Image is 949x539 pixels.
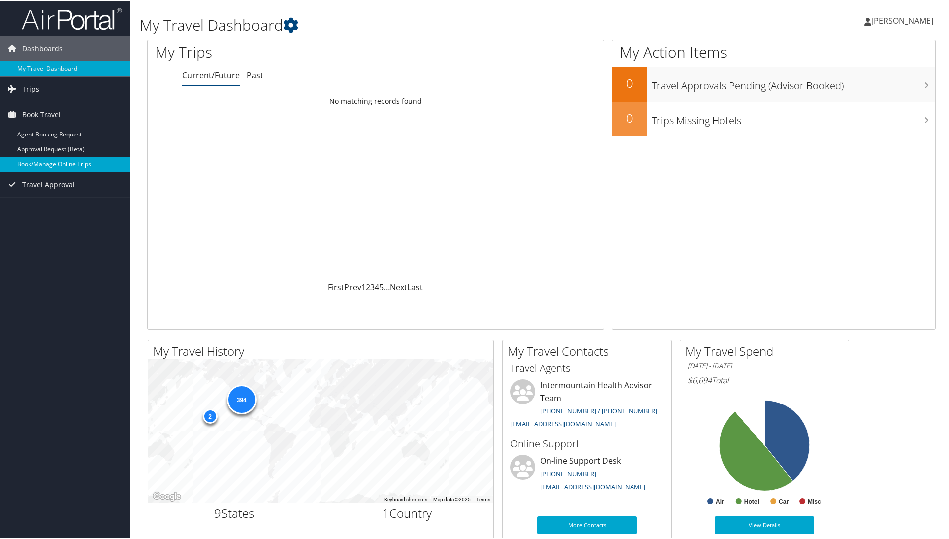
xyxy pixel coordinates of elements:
span: Trips [22,76,39,101]
a: More Contacts [537,515,637,533]
h1: My Travel Dashboard [140,14,675,35]
span: Book Travel [22,101,61,126]
a: Current/Future [182,69,240,80]
h2: My Travel Contacts [508,342,671,359]
text: Car [779,497,789,504]
span: 9 [214,504,221,520]
text: Misc [808,497,821,504]
span: Travel Approval [22,171,75,196]
a: [PHONE_NUMBER] [540,468,596,477]
img: airportal-logo.png [22,6,122,30]
div: 394 [226,384,256,413]
h2: Country [328,504,486,521]
h2: 0 [612,74,647,91]
a: 0Travel Approvals Pending (Advisor Booked) [612,66,935,101]
img: Google [151,489,183,502]
h6: Total [688,374,841,385]
span: … [384,281,390,292]
a: 2 [366,281,370,292]
a: First [328,281,344,292]
a: Past [247,69,263,80]
a: [EMAIL_ADDRESS][DOMAIN_NAME] [540,481,645,490]
h3: Online Support [510,436,664,450]
text: Air [716,497,724,504]
h3: Travel Agents [510,360,664,374]
td: No matching records found [148,91,604,109]
a: [PERSON_NAME] [864,5,943,35]
div: 2 [202,407,217,422]
h2: States [156,504,314,521]
a: Terms (opens in new tab) [476,496,490,501]
li: On-line Support Desk [505,454,669,495]
h2: 0 [612,109,647,126]
span: 1 [382,504,389,520]
a: View Details [715,515,814,533]
text: Hotel [744,497,759,504]
li: Intermountain Health Advisor Team [505,378,669,431]
a: Open this area in Google Maps (opens a new window) [151,489,183,502]
a: [PHONE_NUMBER] / [PHONE_NUMBER] [540,405,657,414]
a: 0Trips Missing Hotels [612,101,935,135]
a: [EMAIL_ADDRESS][DOMAIN_NAME] [510,418,616,427]
h2: My Travel History [153,342,493,359]
span: [PERSON_NAME] [871,14,933,25]
span: Map data ©2025 [433,496,471,501]
h2: My Travel Spend [685,342,849,359]
a: Prev [344,281,361,292]
button: Keyboard shortcuts [384,495,427,502]
a: 3 [370,281,375,292]
a: Next [390,281,407,292]
a: Last [407,281,423,292]
a: 4 [375,281,379,292]
span: Dashboards [22,35,63,60]
h1: My Trips [155,41,406,62]
span: $6,694 [688,374,712,385]
h6: [DATE] - [DATE] [688,360,841,370]
h3: Trips Missing Hotels [652,108,935,127]
h1: My Action Items [612,41,935,62]
a: 5 [379,281,384,292]
a: 1 [361,281,366,292]
h3: Travel Approvals Pending (Advisor Booked) [652,73,935,92]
